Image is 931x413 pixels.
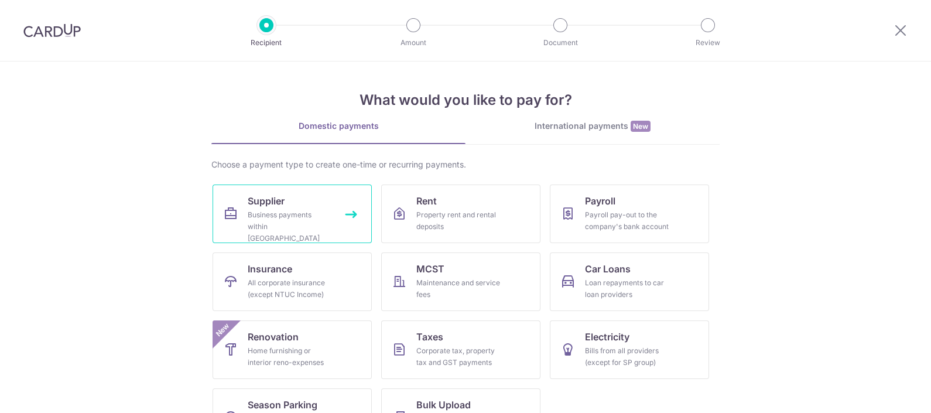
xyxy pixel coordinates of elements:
h4: What would you like to pay for? [211,90,720,111]
div: Property rent and rental deposits [416,209,501,233]
div: Home furnishing or interior reno-expenses [248,345,332,368]
a: MCSTMaintenance and service fees [381,252,540,311]
div: Corporate tax, property tax and GST payments [416,345,501,368]
a: TaxesCorporate tax, property tax and GST payments [381,320,540,379]
span: Renovation [248,330,299,344]
div: Domestic payments [211,120,465,132]
a: SupplierBusiness payments within [GEOGRAPHIC_DATA] [213,185,372,243]
a: ElectricityBills from all providers (except for SP group) [550,320,709,379]
div: Business payments within [GEOGRAPHIC_DATA] [248,209,332,244]
img: CardUp [23,23,81,37]
a: PayrollPayroll pay-out to the company's bank account [550,185,709,243]
span: Car Loans [585,262,631,276]
div: International payments [465,120,720,132]
p: Document [517,37,604,49]
div: Payroll pay-out to the company's bank account [585,209,669,233]
span: Payroll [585,194,615,208]
span: Supplier [248,194,285,208]
div: Loan repayments to car loan providers [585,277,669,301]
span: New [213,320,232,340]
a: InsuranceAll corporate insurance (except NTUC Income) [213,252,372,311]
div: Bills from all providers (except for SP group) [585,345,669,368]
span: Season Parking [248,398,317,412]
span: MCST [416,262,444,276]
div: Maintenance and service fees [416,277,501,301]
p: Amount [370,37,457,49]
span: New [631,121,651,132]
a: RenovationHome furnishing or interior reno-expensesNew [213,320,372,379]
span: Taxes [416,330,443,344]
span: Electricity [585,330,629,344]
div: Choose a payment type to create one-time or recurring payments. [211,159,720,170]
a: RentProperty rent and rental deposits [381,185,540,243]
p: Review [665,37,751,49]
a: Car LoansLoan repayments to car loan providers [550,252,709,311]
p: Recipient [223,37,310,49]
div: All corporate insurance (except NTUC Income) [248,277,332,301]
span: Rent [416,194,437,208]
span: Insurance [248,262,292,276]
span: Bulk Upload [416,398,471,412]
